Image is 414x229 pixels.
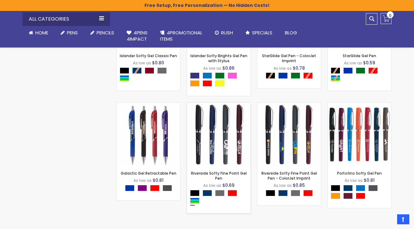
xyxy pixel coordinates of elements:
[187,102,250,108] a: Riverside Softy Fine Point Gel Pen
[134,178,152,183] span: As low as
[331,185,391,201] div: Select A Color
[120,67,129,74] div: Black
[293,65,305,71] span: $0.78
[117,102,180,108] a: Galactic Gel Retractable Pen
[257,102,321,108] a: Riverside Softy Fine Point Gel Pen - ColorJet Imprint
[190,53,247,63] a: Islander Softy Brights Gel Pen with Stylus
[160,29,202,42] span: 4PROMOTIONAL ITEMS
[190,80,199,87] div: Orange
[209,26,239,40] a: Rush
[228,72,237,79] div: Pink
[261,171,317,181] a: Riverside Softy Fine Point Gel Pen - ColorJet Imprint
[239,26,279,40] a: Specials
[215,72,225,79] div: Green
[266,190,275,196] div: Black
[331,67,391,83] div: Select A Color
[345,178,363,183] span: As low as
[389,12,391,18] span: 0
[54,26,84,40] a: Pens
[285,29,297,36] span: Blog
[154,26,209,46] a: 4PROMOTIONALITEMS
[153,177,164,183] span: $0.81
[266,190,316,198] div: Select A Color
[150,185,159,191] div: Red
[215,80,225,87] div: Yellow
[84,26,120,40] a: Pencils
[293,182,305,188] span: $0.85
[291,190,300,196] div: Grey
[279,26,303,40] a: Blog
[152,60,164,66] span: $0.80
[157,67,167,74] div: Grey
[363,60,375,66] span: $0.59
[262,53,316,63] a: StarGlide Gel Pen - ColorJet Imprint
[120,26,154,46] a: 4Pens4impact
[331,185,340,191] div: Black
[163,185,172,191] div: Smoke
[266,72,316,80] div: Select A Color
[278,72,288,79] div: Blue
[257,103,321,166] img: Riverside Softy Fine Point Gel Pen - ColorJet Imprint
[303,190,313,196] div: Red
[117,103,180,166] img: Galactic Gel Retractable Pen
[215,190,225,196] div: Grey
[23,12,110,26] div: All Categories
[138,185,147,191] div: Purple
[121,171,176,176] a: Galactic Gel Retractable Pen
[190,72,250,88] div: Select A Color
[133,60,151,66] span: As low as
[343,53,376,58] a: StarGlide Gel Pen
[120,75,129,82] div: Assorted
[368,185,378,191] div: Gunmetal
[228,190,237,196] div: Red
[274,66,292,71] span: As low as
[274,183,292,188] span: As low as
[328,103,391,166] img: Portofino Softy Gel Pen
[203,190,212,196] div: Navy Blue
[343,67,353,74] div: Blue
[364,177,375,183] span: $0.81
[125,185,175,193] div: Select A Color
[145,67,154,74] div: Burgundy
[381,13,391,24] a: 0
[120,53,177,58] a: Islander Softy Gel Classic Pen
[337,171,382,176] a: Portofino Softy Gel Pen
[190,190,199,196] div: Black
[97,29,114,36] span: Pencils
[222,182,235,188] span: $0.69
[356,193,365,199] div: Red
[203,66,221,71] span: As low as
[125,185,134,191] div: Blue
[67,29,78,36] span: Pens
[120,67,180,83] div: Select A Color
[331,193,340,199] div: Orange
[291,72,300,79] div: Green
[127,29,148,42] span: 4Pens 4impact
[203,183,221,188] span: As low as
[190,190,250,206] div: Select A Color
[397,214,409,224] a: Top
[328,102,391,108] a: Portofino Softy Gel Pen
[344,60,362,66] span: As low as
[356,185,365,191] div: Blue Light
[191,171,247,181] a: Riverside Softy Fine Point Gel Pen
[343,185,353,191] div: Navy Blue
[190,198,199,204] div: Assorted
[222,65,235,71] span: $0.86
[187,103,250,166] img: Riverside Softy Fine Point Gel Pen
[356,67,365,74] div: Green
[23,26,54,40] a: Home
[35,29,48,36] span: Home
[343,193,353,199] div: Dark Red
[203,80,212,87] div: Red
[278,190,288,196] div: Navy Blue
[190,72,199,79] div: Royal Blue
[203,72,212,79] div: Blue Light
[221,29,233,36] span: Rush
[252,29,272,36] span: Specials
